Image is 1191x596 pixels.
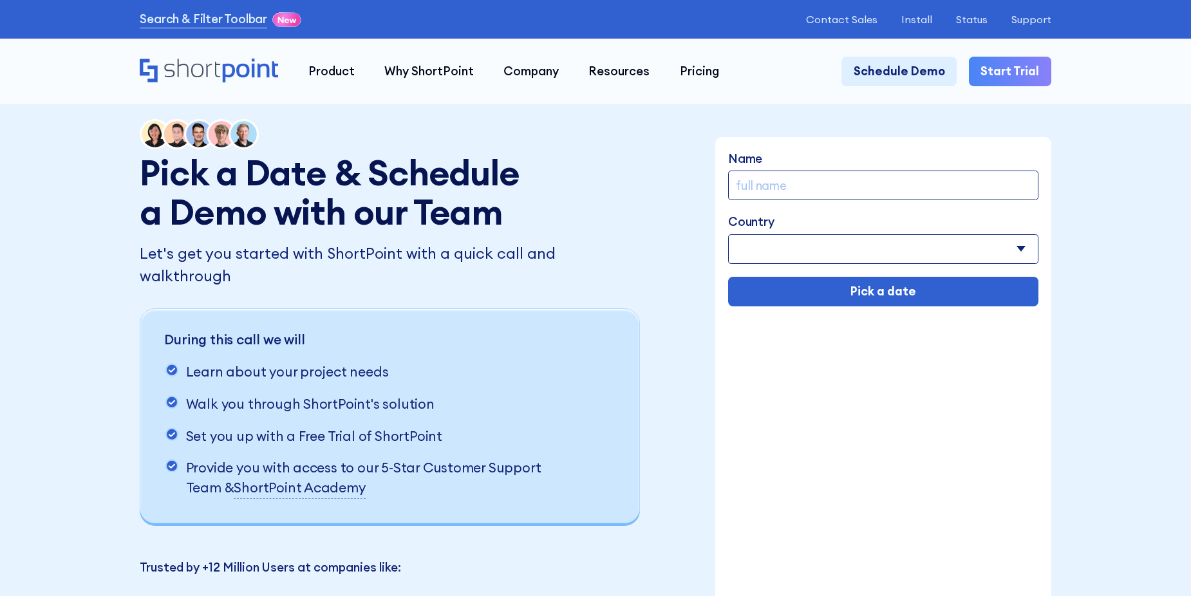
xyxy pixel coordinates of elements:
div: Product [308,62,355,80]
a: Install [901,14,932,26]
a: Pricing [665,57,734,86]
input: full name [728,171,1038,200]
label: Name [728,150,1038,168]
div: Company [503,62,559,80]
p: Walk you through ShortPoint's solution [186,394,435,414]
label: Country [728,213,1038,231]
div: Resources [588,62,650,80]
a: Contact Sales [806,14,877,26]
p: Set you up with a Free Trial of ShortPoint [186,426,442,446]
a: Home [140,59,278,84]
h1: Pick a Date & Schedule a Demo with our Team [140,153,533,231]
p: Learn about your project needs [186,362,389,382]
a: ShortPoint Academy [234,478,365,498]
a: Company [489,57,574,86]
p: Let's get you started with ShortPoint with a quick call and walkthrough [140,243,644,287]
a: Start Trial [969,57,1051,86]
p: During this call we will [164,330,568,349]
a: Product [294,57,370,86]
div: Pricing [680,62,719,80]
input: Pick a date [728,277,1038,306]
a: Resources [574,57,664,86]
a: Search & Filter Toolbar [140,10,267,28]
form: Demo Form [728,150,1038,307]
a: Why ShortPoint [370,57,489,86]
a: Support [1011,14,1051,26]
p: Provide you with access to our 5-Star Customer Support Team & [186,458,568,498]
a: Schedule Demo [841,57,957,86]
p: Trusted by +12 Million Users at companies like: [140,559,644,577]
div: Why ShortPoint [384,62,474,80]
a: Status [956,14,988,26]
